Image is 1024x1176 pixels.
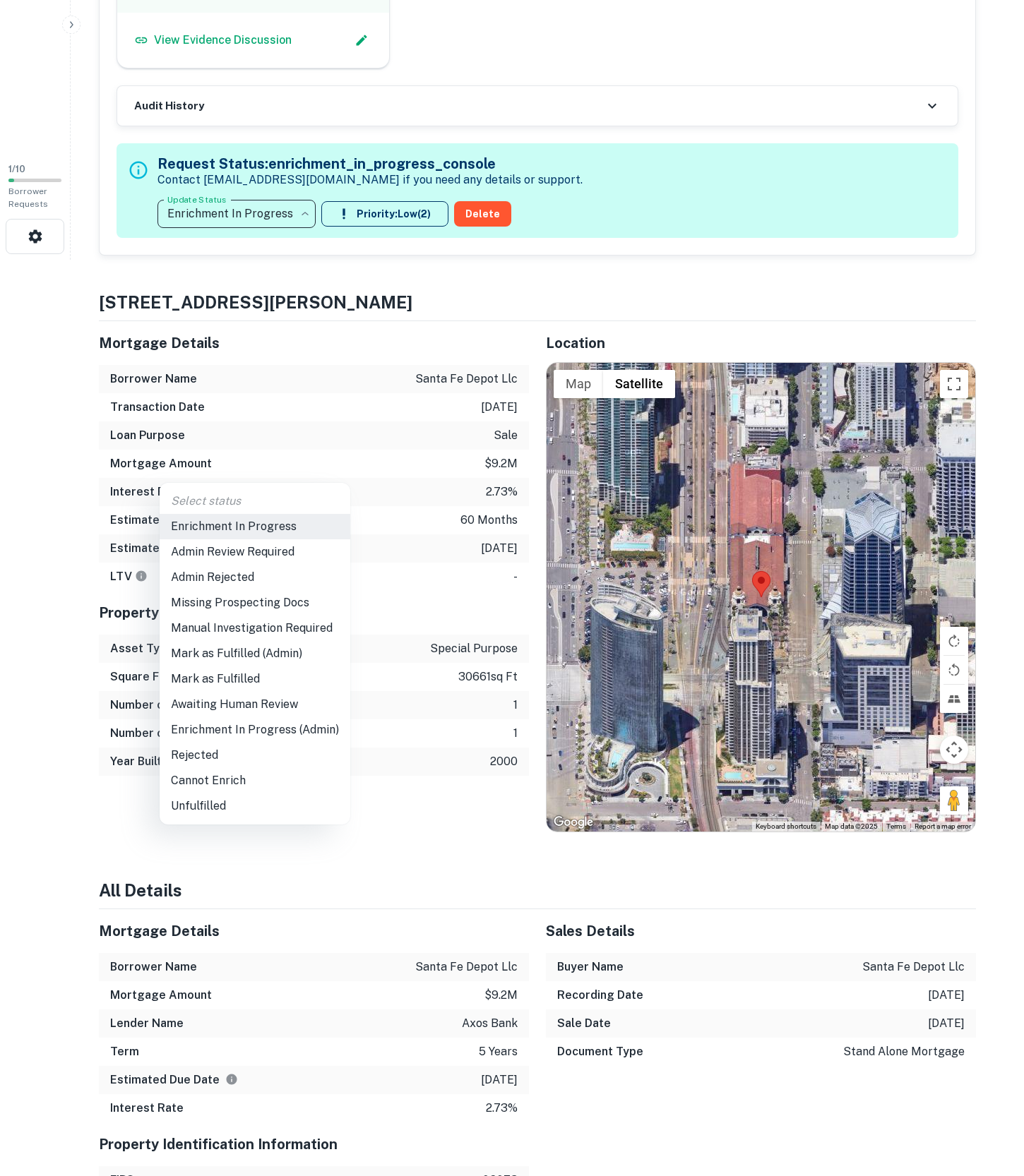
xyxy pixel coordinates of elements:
[160,743,350,768] li: Rejected
[953,1063,1024,1131] iframe: Chat Widget
[160,539,350,565] li: Admin Review Required
[160,717,350,743] li: Enrichment In Progress (Admin)
[160,692,350,717] li: Awaiting Human Review
[160,565,350,590] li: Admin Rejected
[160,514,350,539] li: Enrichment In Progress
[160,590,350,616] li: Missing Prospecting Docs
[160,666,350,692] li: Mark as Fulfilled
[160,793,350,819] li: Unfulfilled
[160,768,350,793] li: Cannot Enrich
[160,616,350,641] li: Manual Investigation Required
[160,641,350,666] li: Mark as Fulfilled (Admin)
